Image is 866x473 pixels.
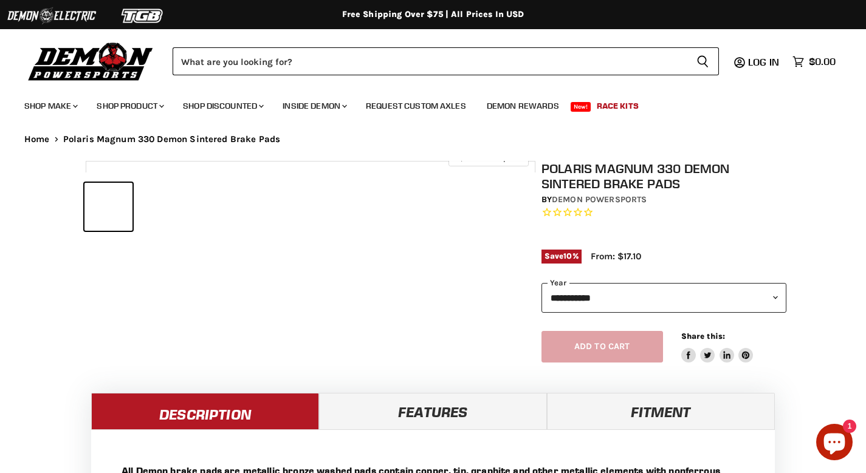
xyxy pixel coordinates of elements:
[24,39,157,83] img: Demon Powersports
[174,94,271,118] a: Shop Discounted
[743,56,786,67] a: Log in
[786,53,842,70] a: $0.00
[91,393,319,429] a: Description
[455,153,522,162] span: Click to expand
[809,56,836,67] span: $0.00
[173,47,719,75] form: Product
[319,393,547,429] a: Features
[97,4,188,27] img: TGB Logo 2
[571,102,591,112] span: New!
[84,183,132,231] button: Polaris Magnum 330 Demon Sintered Brake Pads thumbnail
[681,332,725,341] span: Share this:
[15,89,833,118] ul: Main menu
[88,94,171,118] a: Shop Product
[547,393,775,429] a: Fitment
[552,194,647,205] a: Demon Powersports
[541,161,787,191] h1: Polaris Magnum 330 Demon Sintered Brake Pads
[813,424,856,463] inbox-online-store-chat: Shopify online store chat
[273,94,354,118] a: Inside Demon
[591,251,641,262] span: From: $17.10
[24,134,50,145] a: Home
[478,94,568,118] a: Demon Rewards
[681,331,754,363] aside: Share this:
[6,4,97,27] img: Demon Electric Logo 2
[541,193,787,206] div: by
[357,94,475,118] a: Request Custom Axles
[173,47,687,75] input: Search
[541,250,582,263] span: Save %
[541,283,787,313] select: year
[563,251,572,260] span: 10
[748,56,779,68] span: Log in
[15,94,85,118] a: Shop Make
[588,94,648,118] a: Race Kits
[63,134,281,145] span: Polaris Magnum 330 Demon Sintered Brake Pads
[687,47,719,75] button: Search
[541,206,787,219] span: Rated 0.0 out of 5 stars 0 reviews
